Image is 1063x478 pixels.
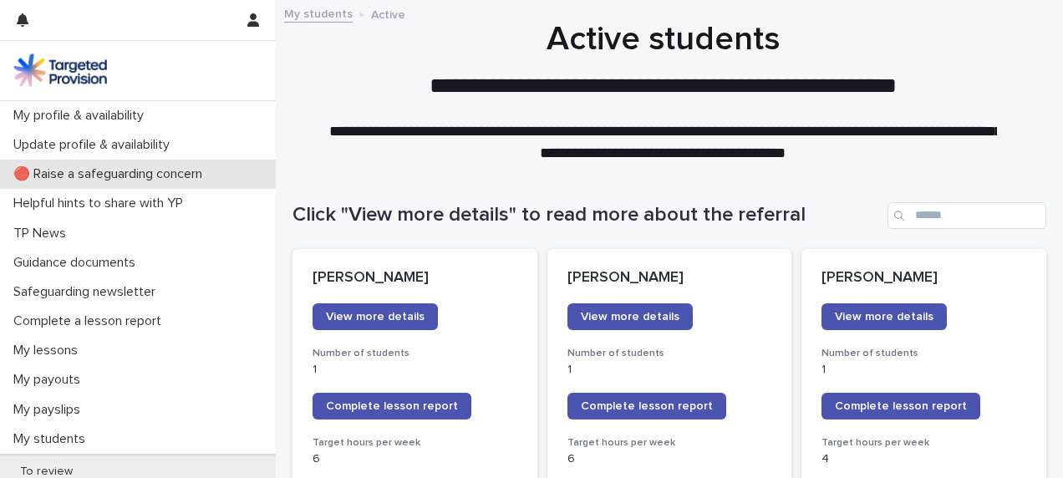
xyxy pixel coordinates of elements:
[313,347,517,360] h3: Number of students
[313,303,438,330] a: View more details
[7,108,157,124] p: My profile & availability
[567,269,772,287] p: [PERSON_NAME]
[7,313,175,329] p: Complete a lesson report
[313,436,517,450] h3: Target hours per week
[7,226,79,242] p: TP News
[292,203,881,227] h1: Click "View more details" to read more about the referral
[7,402,94,418] p: My payslips
[567,452,772,466] p: 6
[7,284,169,300] p: Safeguarding newsletter
[821,269,1026,287] p: [PERSON_NAME]
[313,269,517,287] p: [PERSON_NAME]
[313,393,471,420] a: Complete lesson report
[821,363,1026,377] p: 1
[7,343,91,358] p: My lessons
[371,4,405,23] p: Active
[821,347,1026,360] h3: Number of students
[567,303,693,330] a: View more details
[7,372,94,388] p: My payouts
[835,400,967,412] span: Complete lesson report
[821,436,1026,450] h3: Target hours per week
[835,311,933,323] span: View more details
[7,431,99,447] p: My students
[13,53,107,87] img: M5nRWzHhSzIhMunXDL62
[567,436,772,450] h3: Target hours per week
[7,255,149,271] p: Guidance documents
[567,363,772,377] p: 1
[7,137,183,153] p: Update profile & availability
[581,311,679,323] span: View more details
[313,363,517,377] p: 1
[567,393,726,420] a: Complete lesson report
[821,393,980,420] a: Complete lesson report
[313,452,517,466] p: 6
[7,196,196,211] p: Helpful hints to share with YP
[567,347,772,360] h3: Number of students
[821,452,1026,466] p: 4
[888,202,1046,229] input: Search
[326,400,458,412] span: Complete lesson report
[326,311,425,323] span: View more details
[7,166,216,182] p: 🔴 Raise a safeguarding concern
[292,19,1034,59] h1: Active students
[284,3,353,23] a: My students
[581,400,713,412] span: Complete lesson report
[821,303,947,330] a: View more details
